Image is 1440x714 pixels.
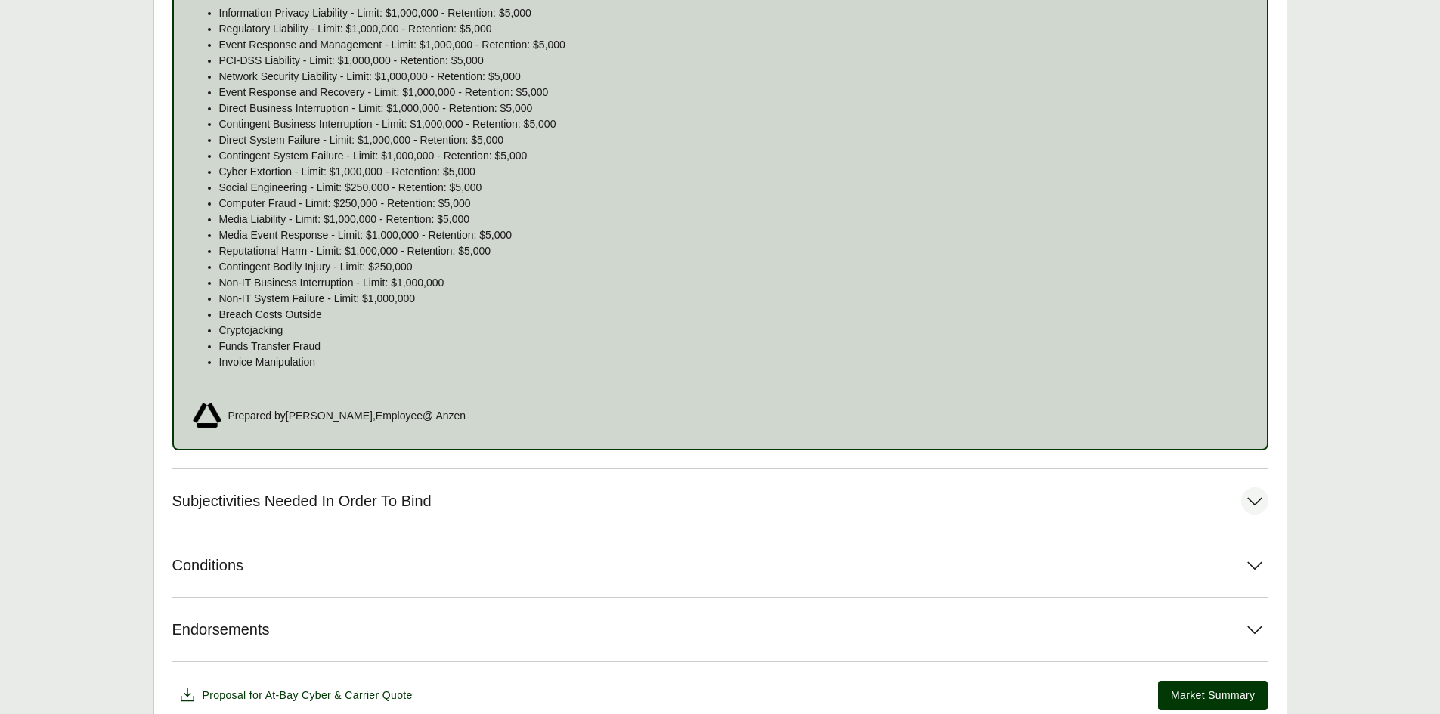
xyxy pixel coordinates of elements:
p: Contingent Bodily Injury - Limit: $250,000 [219,259,1249,275]
p: Media Event Response - Limit: $1,000,000 - Retention: $5,000 [219,227,1249,243]
p: Information Privacy Liability - Limit: $1,000,000 - Retention: $5,000 [219,5,1249,21]
p: Direct System Failure - Limit: $1,000,000 - Retention: $5,000 [219,132,1249,148]
p: Non-IT System Failure - Limit: $1,000,000 [219,291,1249,307]
span: Proposal for [203,688,413,703]
span: Endorsements [172,620,270,639]
p: Event Response and Recovery - Limit: $1,000,000 - Retention: $5,000 [219,85,1249,100]
p: Direct Business Interruption - Limit: $1,000,000 - Retention: $5,000 [219,100,1249,116]
span: & Carrier Quote [334,689,412,701]
p: Cyber Extortion - Limit: $1,000,000 - Retention: $5,000 [219,164,1249,180]
span: Conditions [172,556,244,575]
button: Proposal for At-Bay Cyber & Carrier Quote [172,680,419,710]
p: Non-IT Business Interruption - Limit: $1,000,000 [219,275,1249,291]
button: Market Summary [1158,681,1268,710]
p: Breach Costs Outside [219,307,1249,323]
p: Funds Transfer Fraud [219,338,1249,354]
p: Event Response and Management - Limit: $1,000,000 - Retention: $5,000 [219,37,1249,53]
button: Subjectivities Needed In Order To Bind [172,469,1268,533]
p: Cryptojacking [219,323,1249,338]
span: Subjectivities Needed In Order To Bind [172,492,432,511]
p: Network Security Liability - Limit: $1,000,000 - Retention: $5,000 [219,69,1249,85]
p: Contingent Business Interruption - Limit: $1,000,000 - Retention: $5,000 [219,116,1249,132]
span: Market Summary [1171,688,1255,703]
p: Reputational Harm - Limit: $1,000,000 - Retention: $5,000 [219,243,1249,259]
p: Social Engineering - Limit: $250,000 - Retention: $5,000 [219,180,1249,196]
span: At-Bay Cyber [265,689,331,701]
span: Prepared by [PERSON_NAME] , Employee @ Anzen [228,408,466,424]
p: Invoice Manipulation [219,354,1249,370]
p: Contingent System Failure - Limit: $1,000,000 - Retention: $5,000 [219,148,1249,164]
p: Media Liability - Limit: $1,000,000 - Retention: $5,000 [219,212,1249,227]
button: Conditions [172,533,1268,597]
button: Endorsements [172,598,1268,661]
p: PCI-DSS Liability - Limit: $1,000,000 - Retention: $5,000 [219,53,1249,69]
p: Computer Fraud - Limit: $250,000 - Retention: $5,000 [219,196,1249,212]
p: Regulatory Liability - Limit: $1,000,000 - Retention: $5,000 [219,21,1249,37]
